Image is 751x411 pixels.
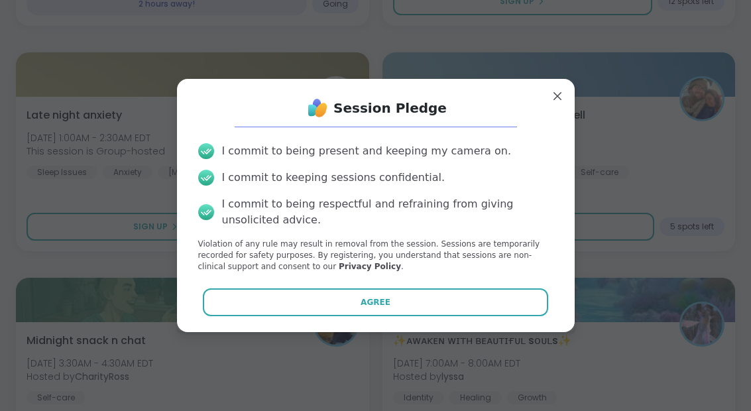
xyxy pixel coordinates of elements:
span: Agree [361,296,390,308]
div: I commit to keeping sessions confidential. [222,170,445,186]
h1: Session Pledge [333,99,447,117]
p: Violation of any rule may result in removal from the session. Sessions are temporarily recorded f... [198,239,553,272]
div: I commit to being respectful and refraining from giving unsolicited advice. [222,196,553,228]
div: I commit to being present and keeping my camera on. [222,143,511,159]
a: Privacy Policy [339,262,401,271]
img: ShareWell Logo [304,95,331,121]
button: Agree [203,288,548,316]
